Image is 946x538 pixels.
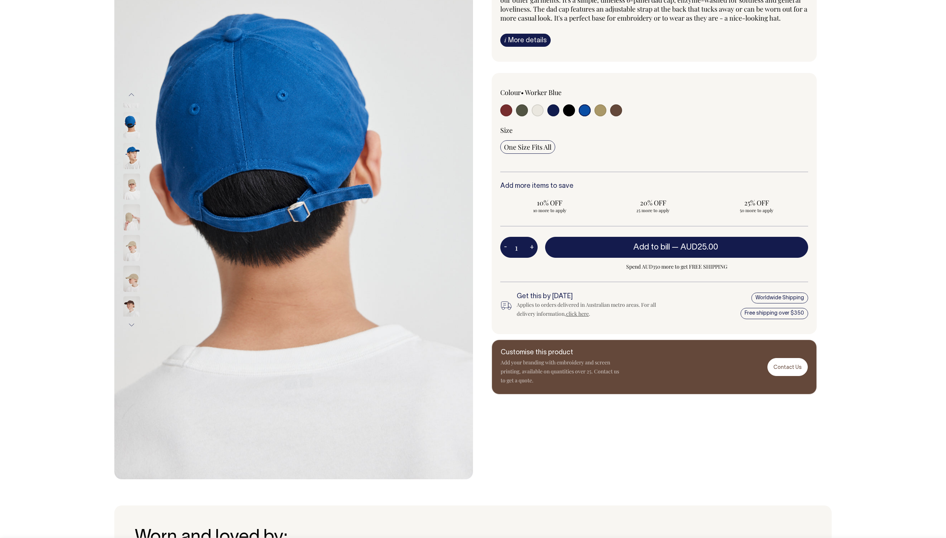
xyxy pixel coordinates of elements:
h6: Get this by [DATE] [517,293,668,300]
button: Next [126,317,137,333]
input: 10% OFF 10 more to apply [500,196,599,215]
span: • [521,88,524,97]
span: Add to bill [633,244,670,251]
span: One Size Fits All [504,143,551,152]
input: 20% OFF 25 more to apply [604,196,703,215]
label: Worker Blue [525,88,562,97]
a: Contact Us [767,358,808,376]
img: washed-khaki [123,235,140,261]
button: + [526,240,538,255]
span: Spend AUD350 more to get FREE SHIPPING [545,262,808,271]
span: 50 more to apply [711,207,802,213]
div: Applies to orders delivered in Australian metro areas. For all delivery information, . [517,300,668,318]
a: click here [566,310,589,317]
span: 10% OFF [504,198,596,207]
button: Previous [126,86,137,103]
img: espresso [123,296,140,323]
span: i [504,36,506,44]
img: washed-khaki [123,204,140,230]
div: Colour [500,88,624,97]
img: worker-blue [123,143,140,169]
h6: Add more items to save [500,183,808,190]
span: 25 more to apply [608,207,699,213]
button: Add to bill —AUD25.00 [545,237,808,258]
h6: Customise this product [501,349,620,357]
span: AUD25.00 [680,244,718,251]
img: worker-blue [123,112,140,138]
div: Size [500,126,808,135]
span: 10 more to apply [504,207,596,213]
span: 20% OFF [608,198,699,207]
input: 25% OFF 50 more to apply [707,196,806,215]
img: washed-khaki [123,266,140,292]
a: iMore details [500,34,551,47]
img: washed-khaki [123,174,140,200]
span: — [672,244,720,251]
span: 25% OFF [711,198,802,207]
input: One Size Fits All [500,140,555,154]
p: Add your branding with embroidery and screen printing, available on quantities over 25. Contact u... [501,358,620,385]
button: - [500,240,511,255]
